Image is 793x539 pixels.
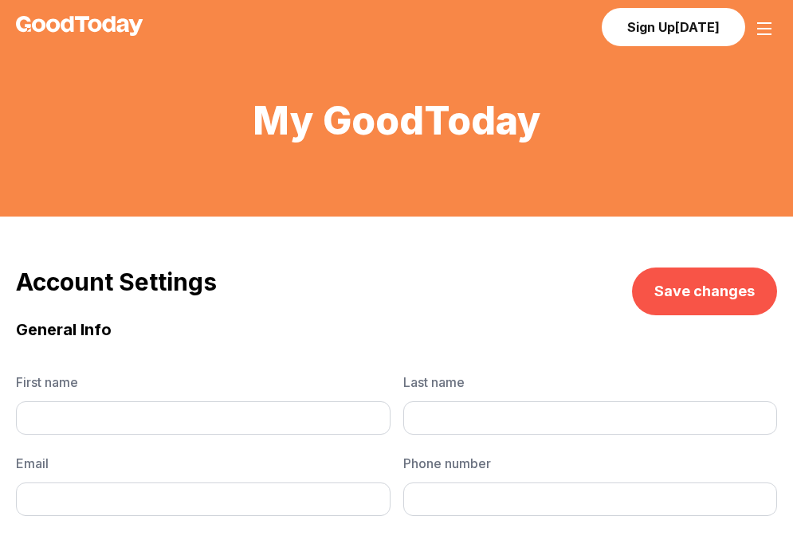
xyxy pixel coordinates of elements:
[16,401,391,435] input: First name
[16,454,391,473] span: Email
[403,482,778,516] input: Phone number
[755,19,774,38] img: Menu
[403,401,778,435] input: Last name
[16,268,217,296] h2: Account Settings
[16,16,143,36] img: GoodToday
[602,8,745,46] a: Sign Up[DATE]
[403,373,778,392] span: Last name
[16,482,391,516] input: Email
[16,318,777,341] h3: General Info
[675,19,720,35] span: [DATE]
[16,373,391,392] span: First name
[632,268,777,315] button: Save changes
[403,454,778,473] span: Phone number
